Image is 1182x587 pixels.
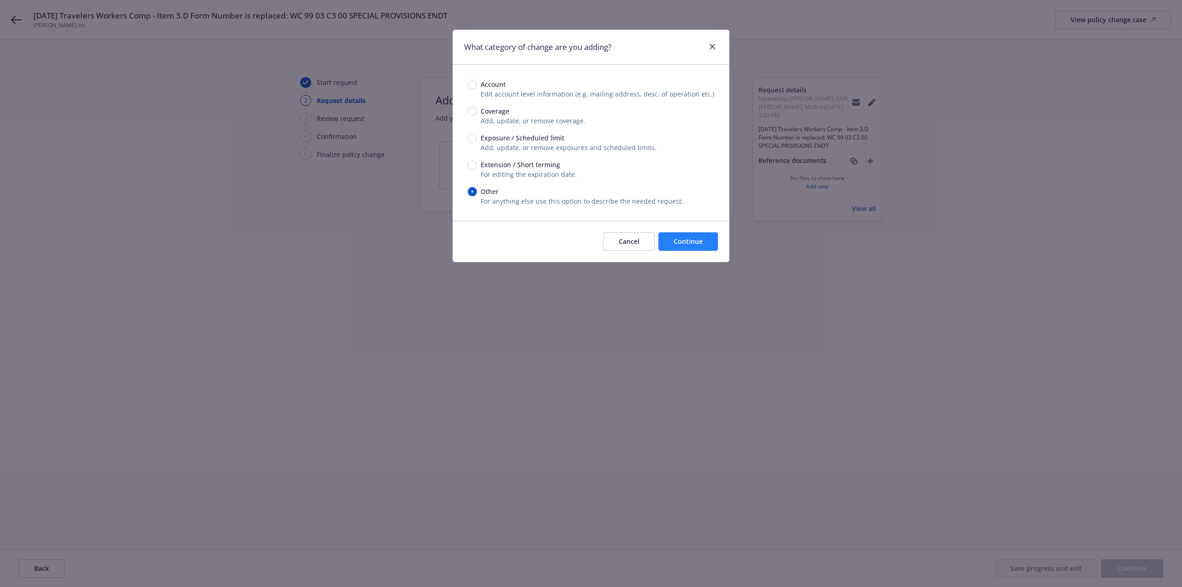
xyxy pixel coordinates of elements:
[619,237,639,246] span: Cancel
[481,90,714,98] span: Edit account level information (e.g. mailing address, desc. of operation etc.)
[481,197,683,206] span: For anything else use this option to describe the needed request.
[481,143,657,152] span: Add, update, or remove exposures and scheduled limits.
[481,160,560,169] span: Extension / Short terming
[468,160,477,169] input: Extension / Short terming
[481,133,564,143] span: Exposure / Scheduled limit
[468,187,477,196] input: Other
[481,170,577,179] span: For editing the expiration date.
[481,116,585,125] span: Add, update, or remove coverage.
[707,41,718,52] a: close
[464,41,611,53] h1: What category of change are you adding?
[468,80,477,89] input: Account
[674,237,703,246] span: Continue
[468,133,477,143] input: Exposure / Scheduled limit
[481,187,499,196] span: Other
[481,79,506,89] span: Account
[481,106,509,116] span: Coverage
[603,232,655,251] button: Cancel
[658,232,718,251] button: Continue
[468,107,477,116] input: Coverage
